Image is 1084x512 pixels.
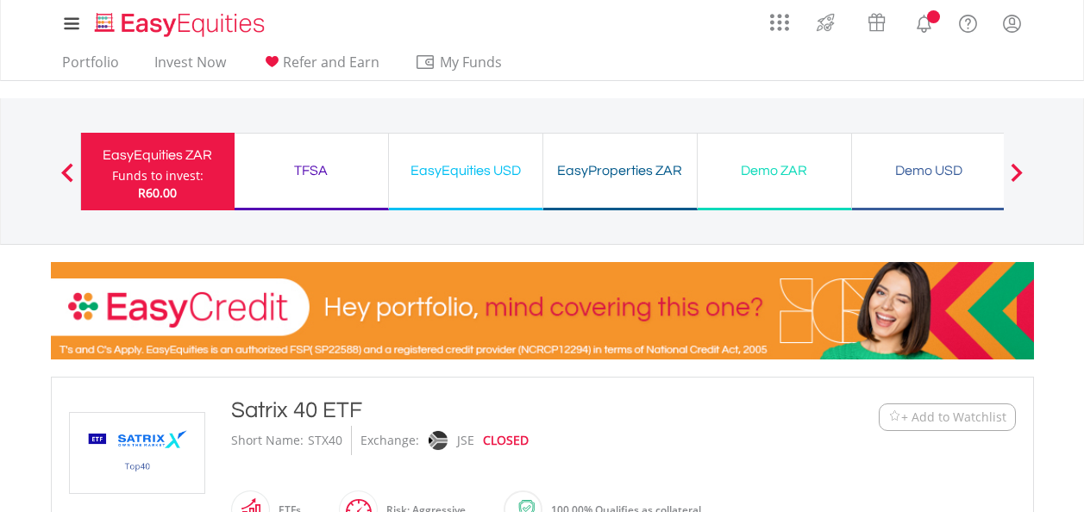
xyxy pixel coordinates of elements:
button: Watchlist + Add to Watchlist [879,403,1016,431]
img: vouchers-v2.svg [862,9,891,36]
a: AppsGrid [759,4,800,32]
a: Home page [88,4,272,39]
div: JSE [457,426,474,455]
span: R60.00 [138,184,177,201]
span: + Add to Watchlist [901,409,1006,426]
div: Short Name: [231,426,304,455]
div: Satrix 40 ETF [231,395,773,426]
a: Refer and Earn [254,53,386,80]
div: EasyEquities USD [399,159,532,183]
div: EasyEquities ZAR [91,143,224,167]
div: Demo USD [862,159,995,183]
div: TFSA [245,159,378,183]
img: thrive-v2.svg [811,9,840,36]
div: Exchange: [360,426,419,455]
img: EasyEquities_Logo.png [91,10,272,39]
div: EasyProperties ZAR [554,159,686,183]
img: EQU.ZA.STX40.png [72,413,202,493]
a: Notifications [902,4,946,39]
a: FAQ's and Support [946,4,990,39]
img: Watchlist [888,410,901,423]
img: grid-menu-icon.svg [770,13,789,32]
img: jse.png [428,431,447,450]
div: Funds to invest: [112,167,204,184]
span: My Funds [415,51,528,73]
span: Refer and Earn [283,53,379,72]
a: Vouchers [851,4,902,36]
div: STX40 [308,426,342,455]
div: Demo ZAR [708,159,841,183]
a: Portfolio [55,53,126,80]
a: Invest Now [147,53,233,80]
a: My Profile [990,4,1034,42]
button: Previous [50,172,85,189]
img: EasyCredit Promotion Banner [51,262,1034,359]
button: Next [999,172,1034,189]
div: CLOSED [483,426,529,455]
